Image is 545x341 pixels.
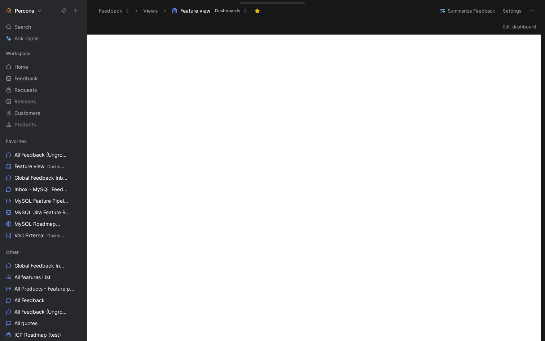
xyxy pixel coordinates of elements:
[3,33,84,44] a: Ask Cycle
[3,85,84,95] a: Requests
[14,320,38,327] span: All quotes
[14,262,66,269] span: Global Feedback Inbox
[14,232,66,239] span: VoC External
[14,163,66,170] span: Feature view
[6,50,31,57] span: Workspace
[14,75,38,82] span: Feedback
[3,6,44,16] button: PerconaPercona
[3,119,84,130] a: Products
[3,184,84,195] a: Inbox - MySQL Feedback
[5,7,12,14] img: Percona
[14,308,67,315] span: All Feedback (Ungrouped)
[3,283,84,294] a: All Products - Feature pipeline
[180,7,211,14] span: Feature view
[14,109,40,117] span: Customers
[3,22,84,32] div: Search
[3,329,84,340] a: ICP Roadmap (test)
[96,5,133,16] button: Feedback
[15,8,34,14] h1: Percona
[14,197,69,205] span: MySQL Feature Pipeline
[140,5,161,16] button: Views
[3,295,84,306] a: All Feedback
[14,220,67,228] span: MySQL Roadmap
[14,331,61,338] span: ICP Roadmap (test)
[14,151,69,159] span: All Feedback (Ungrouped)
[14,186,70,193] span: Inbox - MySQL Feedback
[14,209,71,216] span: MySQL Jira Feature Requests
[3,306,84,317] a: All Feedback (Ungrouped)
[3,136,84,147] div: Favorites
[499,22,539,32] button: Edit dashboard
[3,48,84,59] div: Workspace
[14,98,36,105] span: Releases
[3,108,84,118] a: Customers
[14,63,28,71] span: Home
[3,272,84,283] a: All features List
[3,96,84,107] a: Releases
[3,260,84,271] a: Global Feedback Inbox
[47,233,71,238] span: Dashboards
[3,230,84,241] a: VoC ExternalDashboards
[6,248,19,256] span: Other
[47,164,71,169] span: Dashboards
[14,23,31,31] span: Search
[168,5,251,16] button: Feature viewDashboards
[436,6,498,16] button: Summarize Feedback
[14,34,39,43] span: Ask Cycle
[3,161,84,172] a: Feature viewDashboards
[3,196,84,206] a: MySQL Feature Pipeline
[500,6,525,16] button: Settings
[3,149,84,160] a: All Feedback (Ungrouped)
[14,285,75,292] span: All Products - Feature pipeline
[3,247,84,340] div: OtherGlobal Feedback InboxAll features ListAll Products - Feature pipelineAll FeedbackAll Feedbac...
[3,62,84,72] a: Home
[6,138,27,145] span: Favorites
[59,221,74,227] span: MySQL
[215,7,240,14] span: Dashboards
[3,318,84,329] a: All quotes
[14,274,50,281] span: All features List
[3,247,84,257] div: Other
[14,297,45,304] span: All Feedback
[3,172,84,183] a: Global Feedback Inbox
[3,207,84,218] a: MySQL Jira Feature Requests
[14,86,37,94] span: Requests
[14,174,68,182] span: Global Feedback Inbox
[3,219,84,229] a: MySQL RoadmapMySQL
[14,121,36,128] span: Products
[3,73,84,84] a: Feedback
